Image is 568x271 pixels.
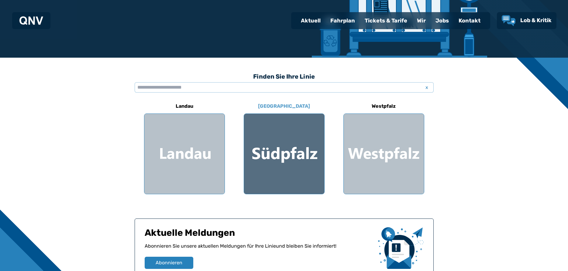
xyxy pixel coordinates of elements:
button: Abonnieren [145,257,193,269]
a: QNV Logo [19,15,43,27]
h6: [GEOGRAPHIC_DATA] [256,101,312,111]
p: Abonnieren Sie unsere aktuellen Meldungen für Ihre Linie und bleiben Sie informiert! [145,242,373,257]
a: Landau Region Landau [144,99,225,194]
a: [GEOGRAPHIC_DATA] Region Südpfalz [244,99,325,194]
a: Kontakt [454,13,485,29]
a: Fahrplan [325,13,360,29]
span: Lob & Kritik [520,17,552,24]
span: x [423,84,431,91]
a: Wir [412,13,431,29]
a: Westpfalz Region Westpfalz [343,99,424,194]
h3: Finden Sie Ihre Linie [135,70,434,83]
img: newsletter [378,227,424,269]
span: Abonnieren [156,259,182,266]
h6: Westpfalz [369,101,398,111]
a: Lob & Kritik [502,15,552,26]
a: Jobs [431,13,454,29]
img: QNV Logo [19,16,43,25]
a: Aktuell [296,13,325,29]
h6: Landau [173,101,196,111]
a: Tickets & Tarife [360,13,412,29]
h1: Aktuelle Meldungen [145,227,373,242]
